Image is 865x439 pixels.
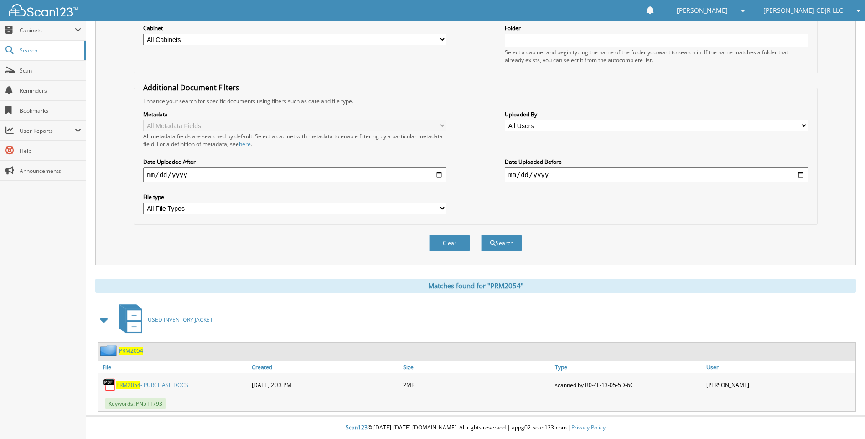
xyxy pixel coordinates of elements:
a: here [239,140,251,148]
span: Announcements [20,167,81,175]
button: Clear [429,235,470,251]
span: Scan123 [346,423,368,431]
label: Date Uploaded After [143,158,446,166]
a: Privacy Policy [571,423,606,431]
label: Metadata [143,110,446,118]
div: [DATE] 2:33 PM [249,376,401,394]
a: File [98,361,249,373]
input: end [505,167,808,182]
a: PRM2054- PURCHASE DOCS [116,381,188,389]
img: scan123-logo-white.svg [9,4,78,16]
img: folder2.png [100,345,119,356]
button: Search [481,235,522,251]
div: Matches found for "PRM2054" [95,279,856,293]
span: Bookmarks [20,107,81,115]
img: PDF.png [103,378,116,392]
label: Uploaded By [505,110,808,118]
a: USED INVENTORY JACKET [114,302,213,338]
span: [PERSON_NAME] CDJR LLC [763,8,843,13]
a: User [704,361,855,373]
div: scanned by B0-4F-13-05-5D-6C [553,376,704,394]
label: File type [143,193,446,201]
span: Reminders [20,87,81,94]
span: Scan [20,67,81,74]
span: Cabinets [20,26,75,34]
div: Select a cabinet and begin typing the name of the folder you want to search in. If the name match... [505,48,808,64]
label: Folder [505,24,808,32]
a: Created [249,361,401,373]
span: Help [20,147,81,155]
input: start [143,167,446,182]
span: Search [20,47,80,54]
div: Enhance your search for specific documents using filters such as date and file type. [139,97,812,105]
legend: Additional Document Filters [139,83,244,93]
a: Type [553,361,704,373]
span: [PERSON_NAME] [677,8,728,13]
div: [PERSON_NAME] [704,376,855,394]
div: © [DATE]-[DATE] [DOMAIN_NAME]. All rights reserved | appg02-scan123-com | [86,417,865,439]
a: PRM2054 [119,347,143,355]
span: USED INVENTORY JACKET [148,316,213,324]
a: Size [401,361,552,373]
label: Date Uploaded Before [505,158,808,166]
label: Cabinet [143,24,446,32]
iframe: Chat Widget [819,395,865,439]
span: PRM2054 [116,381,140,389]
span: Keywords: PN511793 [105,398,166,409]
span: User Reports [20,127,75,135]
div: 2MB [401,376,552,394]
div: All metadata fields are searched by default. Select a cabinet with metadata to enable filtering b... [143,132,446,148]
